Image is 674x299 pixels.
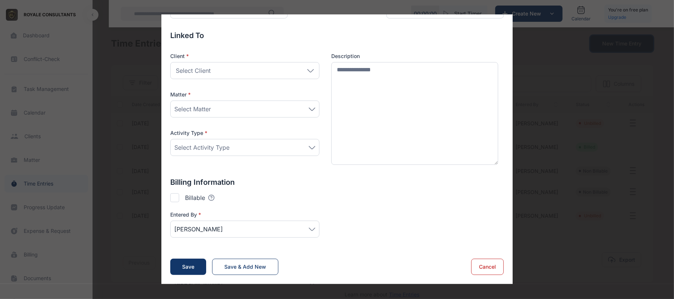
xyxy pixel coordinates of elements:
button: Cancel [471,259,504,275]
div: Save [182,263,194,271]
p: Billable [185,193,205,202]
span: Matter [170,91,191,98]
label: Description [331,52,498,60]
span: Entered By [170,211,201,218]
p: Client [170,52,319,60]
span: [PERSON_NAME] [174,225,223,234]
button: Save & Add New [212,259,278,275]
button: Save [170,259,206,275]
span: Select Matter [174,105,211,113]
span: Select Activity Type [174,143,229,152]
p: Linked To [170,30,504,41]
span: Activity Type [170,129,207,137]
p: Billing Information [170,177,504,187]
div: Save & Add New [224,263,266,271]
span: Select Client [176,66,211,75]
